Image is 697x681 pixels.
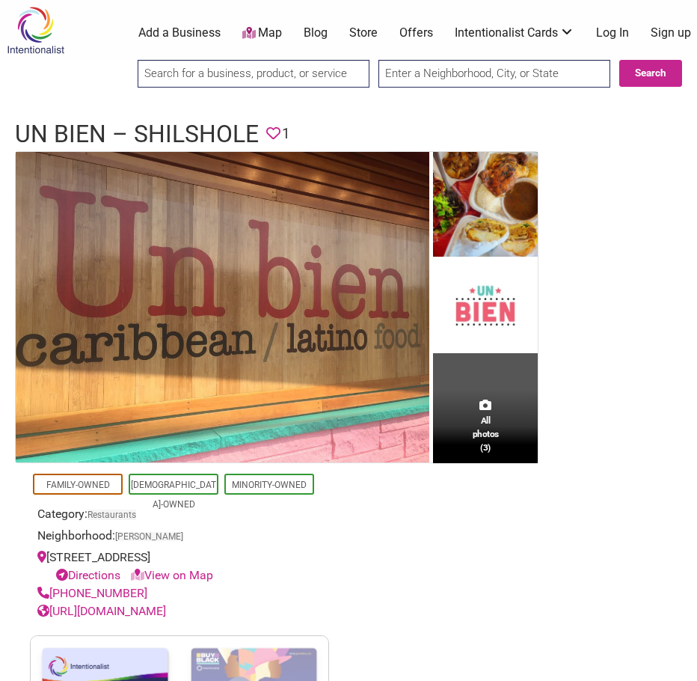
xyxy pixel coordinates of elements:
button: Search [619,60,682,87]
a: Store [349,25,378,41]
a: [PHONE_NUMBER] [37,586,147,600]
span: 1 [282,123,290,145]
h1: Un Bien – Shilshole [15,117,259,151]
a: Minority-Owned [232,480,307,490]
div: Category: [37,505,322,527]
a: Log In [596,25,629,41]
a: Offers [399,25,433,41]
a: Add a Business [138,25,221,41]
a: Intentionalist Cards [455,25,575,41]
a: [DEMOGRAPHIC_DATA]-Owned [131,480,216,510]
a: Sign up [651,25,691,41]
span: [PERSON_NAME] [115,532,183,541]
input: Search for a business, product, or service [138,60,369,88]
a: Map [242,25,283,42]
img: Un Bien [433,152,538,260]
a: View on Map [131,568,213,582]
a: Restaurants [87,510,136,520]
input: Enter a Neighborhood, City, or State [378,60,610,88]
div: [STREET_ADDRESS] [37,549,322,584]
a: Directions [56,568,120,582]
img: Un Bien [16,152,429,462]
div: Neighborhood: [37,527,322,549]
a: Family-Owned [46,480,110,490]
span: All photos (3) [473,415,499,455]
a: Blog [304,25,328,41]
a: [URL][DOMAIN_NAME] [37,604,166,618]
